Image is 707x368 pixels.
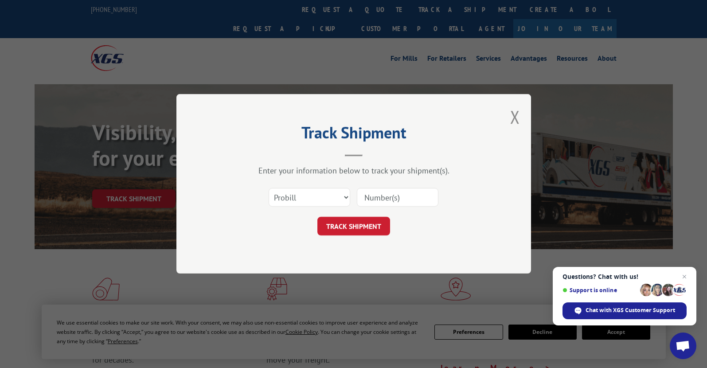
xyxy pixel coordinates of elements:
div: Enter your information below to track your shipment(s). [221,166,487,176]
span: Close chat [679,271,690,282]
h2: Track Shipment [221,126,487,143]
div: Open chat [670,333,696,359]
input: Number(s) [357,188,438,207]
button: Close modal [510,105,520,129]
span: Support is online [562,287,637,294]
span: Chat with XGS Customer Support [586,306,675,314]
div: Chat with XGS Customer Support [562,302,687,319]
button: TRACK SHIPMENT [317,217,390,236]
span: Questions? Chat with us! [562,273,687,280]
